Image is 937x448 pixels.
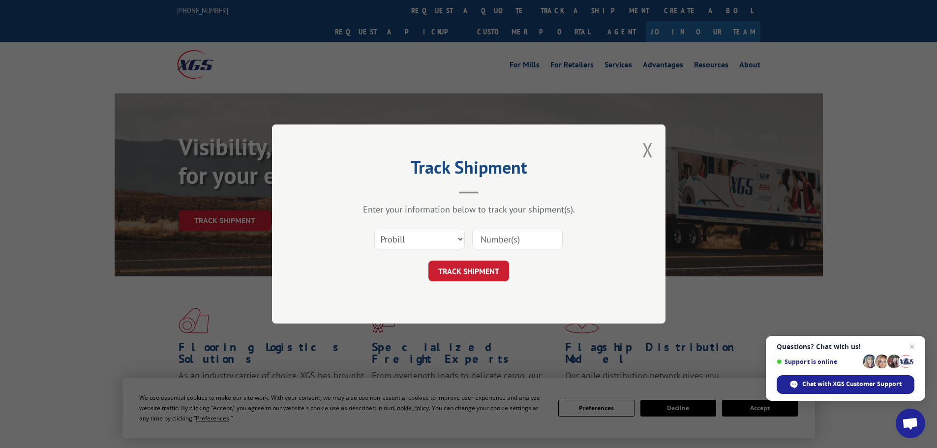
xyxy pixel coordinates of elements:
[802,380,902,388] span: Chat with XGS Customer Support
[906,341,918,353] span: Close chat
[777,358,859,365] span: Support is online
[321,160,616,179] h2: Track Shipment
[321,204,616,215] div: Enter your information below to track your shipment(s).
[777,375,914,394] div: Chat with XGS Customer Support
[472,229,563,249] input: Number(s)
[642,137,653,163] button: Close modal
[777,343,914,351] span: Questions? Chat with us!
[896,409,925,438] div: Open chat
[428,261,509,281] button: TRACK SHIPMENT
